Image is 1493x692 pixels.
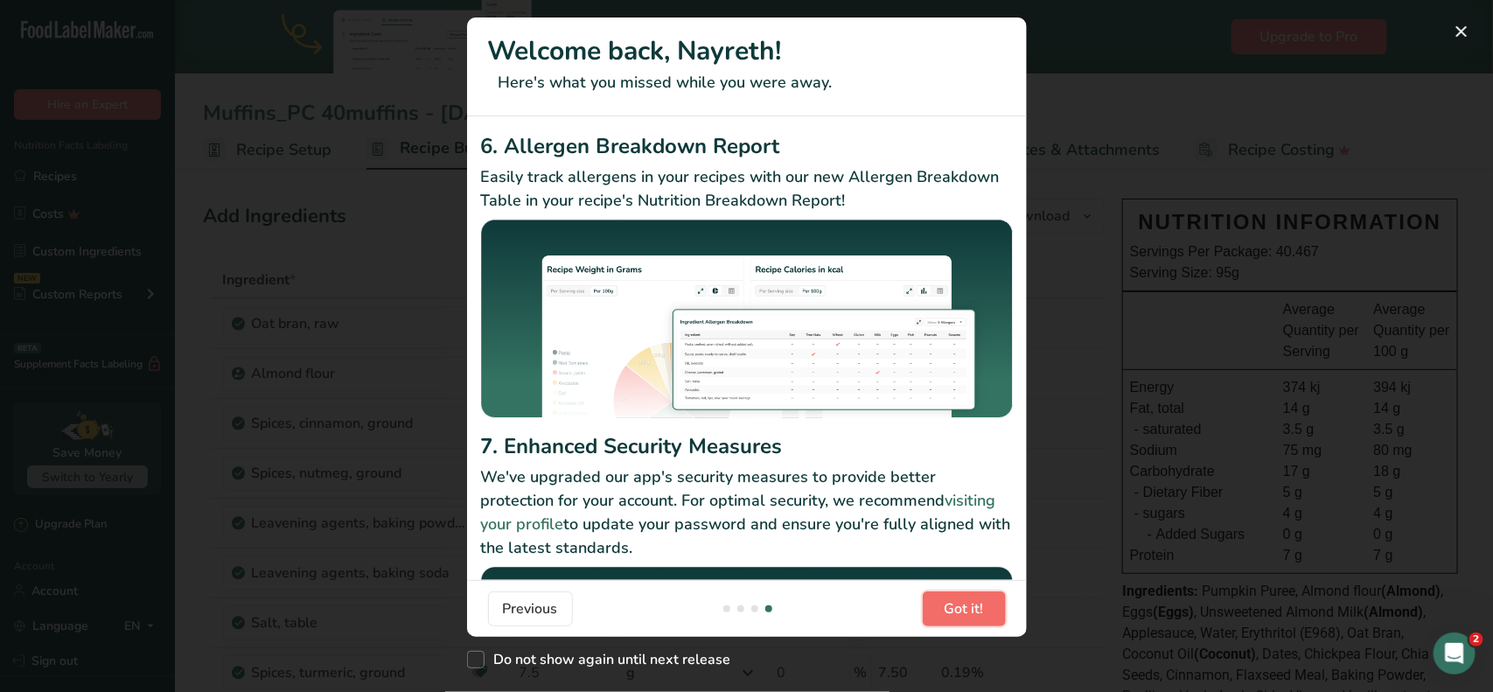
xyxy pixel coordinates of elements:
[1469,633,1483,647] span: 2
[481,220,1013,424] img: Allergen Breakdown Report
[488,591,573,626] button: Previous
[485,651,731,668] span: Do not show again until next release
[503,598,558,619] span: Previous
[1434,633,1476,675] iframe: Intercom live chat
[481,465,1013,560] p: We've upgraded our app's security measures to provide better protection for your account. For opt...
[481,430,1013,462] h2: 7. Enhanced Security Measures
[481,490,996,535] a: visiting your profile
[488,71,1006,94] p: Here's what you missed while you were away.
[488,31,1006,71] h1: Welcome back, Nayreth!
[923,591,1006,626] button: Got it!
[945,598,984,619] span: Got it!
[481,165,1013,213] p: Easily track allergens in your recipes with our new Allergen Breakdown Table in your recipe's Nut...
[481,130,1013,162] h2: 6. Allergen Breakdown Report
